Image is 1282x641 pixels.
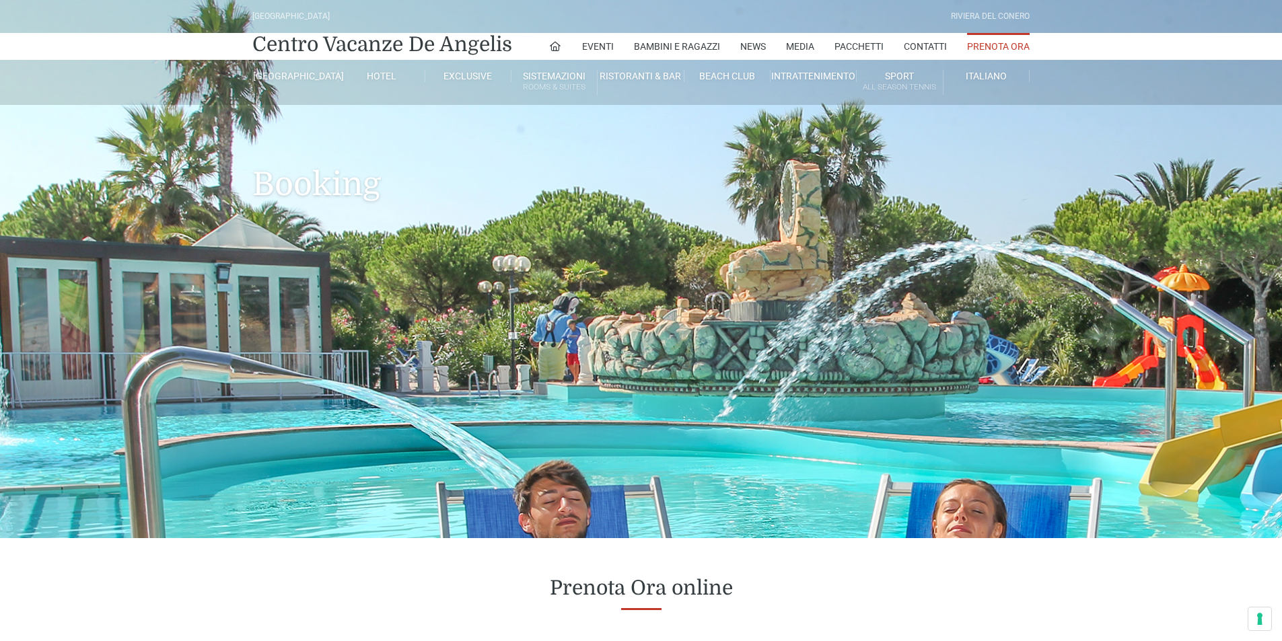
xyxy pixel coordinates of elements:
small: Rooms & Suites [511,81,597,93]
a: Media [786,33,814,60]
a: Eventi [582,33,614,60]
a: Contatti [904,33,947,60]
h2: Prenota Ora online [252,576,1030,600]
small: All Season Tennis [857,81,942,93]
button: Le tue preferenze relative al consenso per le tecnologie di tracciamento [1248,607,1271,630]
a: Hotel [339,70,425,82]
a: News [740,33,766,60]
a: Bambini e Ragazzi [634,33,720,60]
div: Riviera Del Conero [951,10,1030,23]
a: [GEOGRAPHIC_DATA] [252,70,339,82]
a: SistemazioniRooms & Suites [511,70,598,95]
h1: Booking [252,105,1030,223]
a: Pacchetti [834,33,884,60]
a: Italiano [943,70,1030,82]
a: Prenota Ora [967,33,1030,60]
a: Intrattenimento [771,70,857,82]
div: [GEOGRAPHIC_DATA] [252,10,330,23]
a: Centro Vacanze De Angelis [252,31,512,58]
a: Exclusive [425,70,511,82]
a: Beach Club [684,70,771,82]
a: SportAll Season Tennis [857,70,943,95]
a: Ristoranti & Bar [598,70,684,82]
span: Italiano [966,71,1007,81]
